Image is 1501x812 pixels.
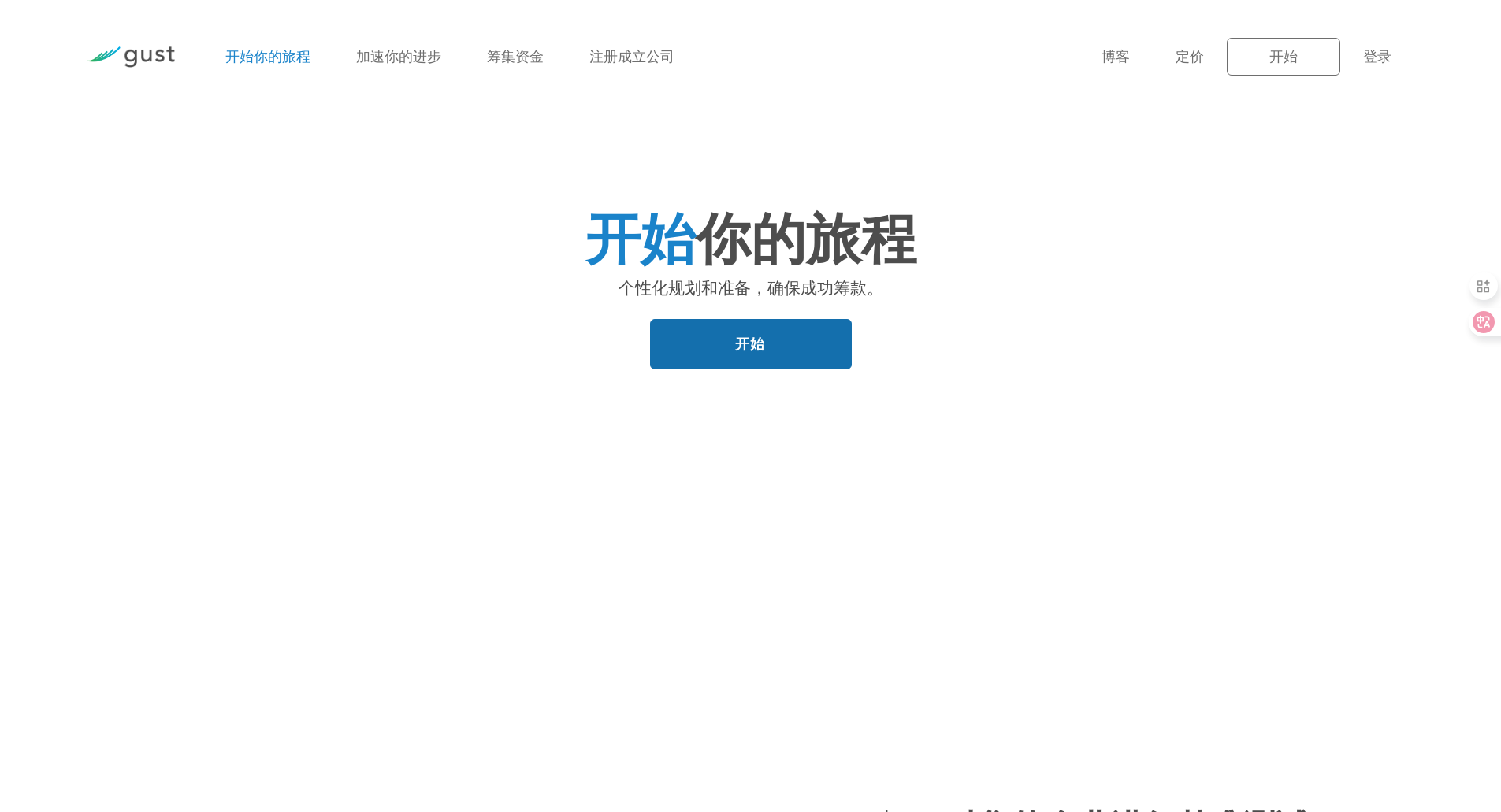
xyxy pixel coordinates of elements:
font: 个性化规划和准备，确保成功筹款。 [619,279,883,298]
a: 筹集资金 [487,49,544,65]
font: 开始 [585,208,696,274]
a: 注册成立公司 [589,49,674,65]
a: 定价 [1176,49,1204,65]
a: 开始 [650,319,852,369]
font: 你的旅程 [696,208,916,274]
img: 阵风标志 [87,46,175,68]
font: 开始 [1269,49,1298,65]
a: 开始 [1227,38,1340,76]
a: 博客 [1102,49,1130,65]
a: 登录 [1363,49,1391,65]
a: 加速你的进步 [356,49,441,65]
font: 开始 [735,336,766,353]
a: 开始你的旅程 [225,49,310,65]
